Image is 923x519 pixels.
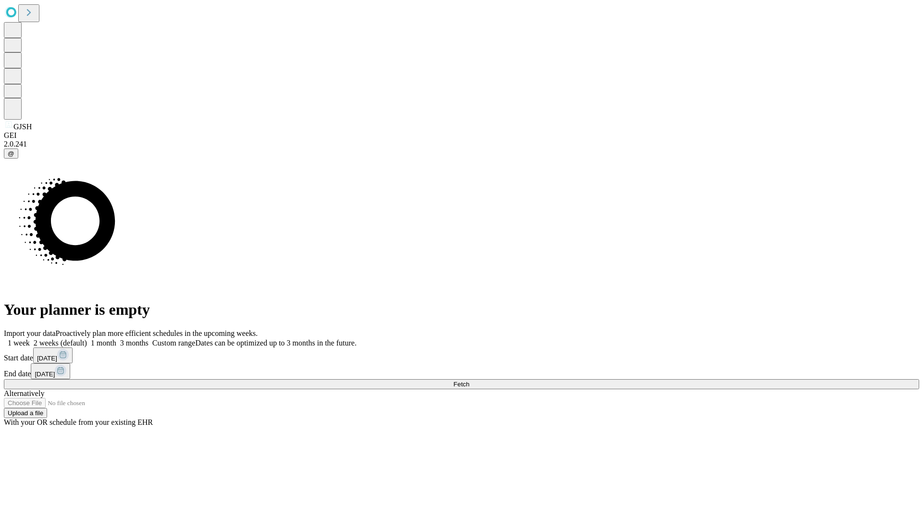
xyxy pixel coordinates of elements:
span: @ [8,150,14,157]
span: With your OR schedule from your existing EHR [4,418,153,426]
button: @ [4,148,18,159]
div: GEI [4,131,919,140]
span: GJSH [13,123,32,131]
span: 3 months [120,339,149,347]
button: Fetch [4,379,919,389]
span: 1 week [8,339,30,347]
div: Start date [4,347,919,363]
button: [DATE] [31,363,70,379]
span: Alternatively [4,389,44,397]
span: [DATE] [37,355,57,362]
span: Proactively plan more efficient schedules in the upcoming weeks. [56,329,258,337]
button: [DATE] [33,347,73,363]
span: Fetch [453,381,469,388]
span: 2 weeks (default) [34,339,87,347]
h1: Your planner is empty [4,301,919,319]
div: 2.0.241 [4,140,919,148]
span: [DATE] [35,371,55,378]
span: Custom range [152,339,195,347]
span: 1 month [91,339,116,347]
span: Dates can be optimized up to 3 months in the future. [195,339,356,347]
button: Upload a file [4,408,47,418]
div: End date [4,363,919,379]
span: Import your data [4,329,56,337]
